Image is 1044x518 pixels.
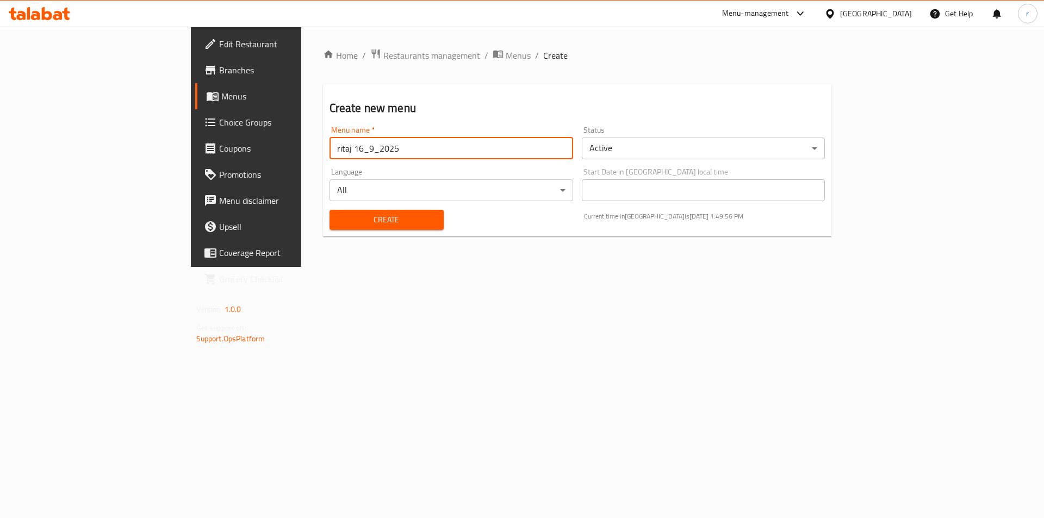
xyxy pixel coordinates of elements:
[195,31,365,57] a: Edit Restaurant
[195,109,365,135] a: Choice Groups
[219,246,357,259] span: Coverage Report
[219,194,357,207] span: Menu disclaimer
[196,321,246,335] span: Get support on:
[330,210,444,230] button: Create
[840,8,912,20] div: [GEOGRAPHIC_DATA]
[219,38,357,51] span: Edit Restaurant
[195,266,365,292] a: Grocery Checklist
[370,48,480,63] a: Restaurants management
[196,302,223,316] span: Version:
[219,64,357,77] span: Branches
[582,138,825,159] div: Active
[195,188,365,214] a: Menu disclaimer
[219,142,357,155] span: Coupons
[221,90,357,103] span: Menus
[535,49,539,62] li: /
[383,49,480,62] span: Restaurants management
[722,7,789,20] div: Menu-management
[196,332,265,346] a: Support.OpsPlatform
[195,214,365,240] a: Upsell
[493,48,531,63] a: Menus
[195,57,365,83] a: Branches
[195,83,365,109] a: Menus
[195,135,365,161] a: Coupons
[219,168,357,181] span: Promotions
[584,211,825,221] p: Current time in [GEOGRAPHIC_DATA] is [DATE] 1:49:56 PM
[225,302,241,316] span: 1.0.0
[219,272,357,285] span: Grocery Checklist
[338,213,435,227] span: Create
[330,179,573,201] div: All
[195,161,365,188] a: Promotions
[330,138,573,159] input: Please enter Menu name
[484,49,488,62] li: /
[323,48,832,63] nav: breadcrumb
[330,100,825,116] h2: Create new menu
[219,116,357,129] span: Choice Groups
[195,240,365,266] a: Coverage Report
[1026,8,1029,20] span: r
[506,49,531,62] span: Menus
[219,220,357,233] span: Upsell
[543,49,568,62] span: Create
